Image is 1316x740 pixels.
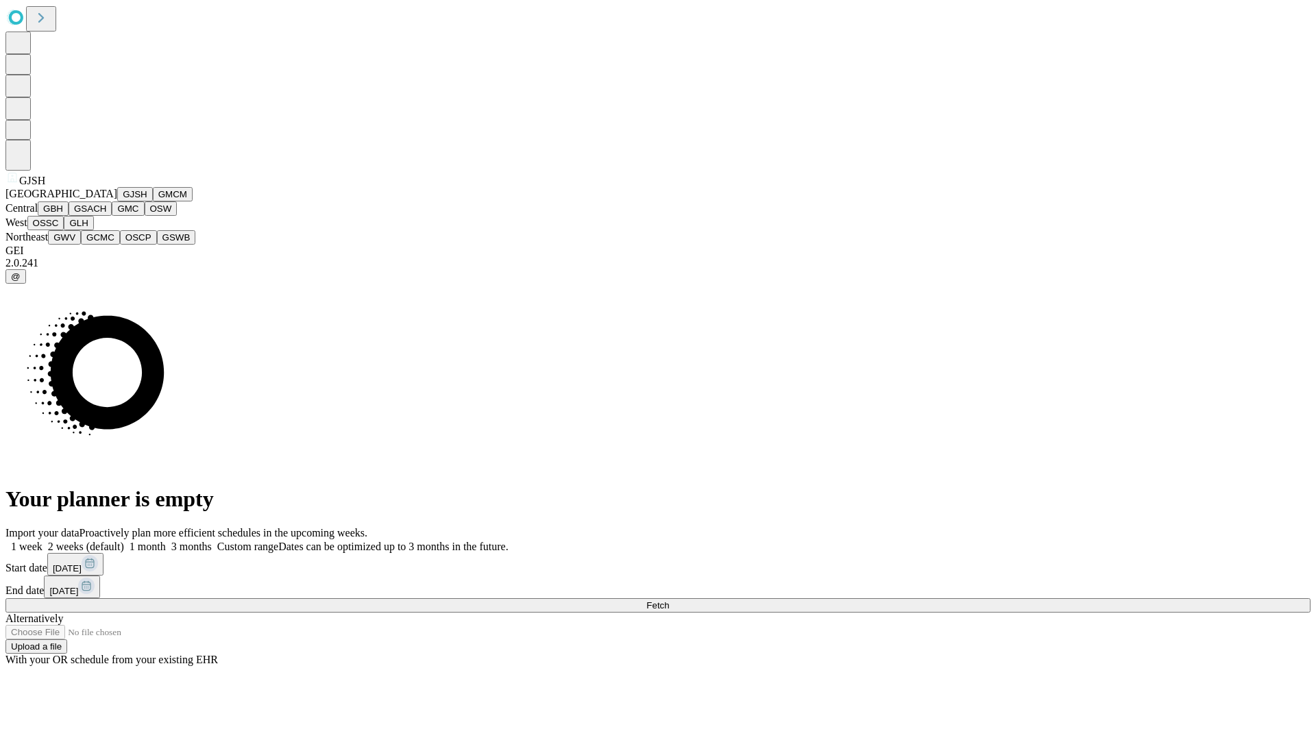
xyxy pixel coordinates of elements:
[5,269,26,284] button: @
[157,230,196,245] button: GSWB
[145,201,178,216] button: OSW
[5,188,117,199] span: [GEOGRAPHIC_DATA]
[48,230,81,245] button: GWV
[38,201,69,216] button: GBH
[64,216,93,230] button: GLH
[11,541,42,552] span: 1 week
[5,202,38,214] span: Central
[19,175,45,186] span: GJSH
[80,527,367,539] span: Proactively plan more efficient schedules in the upcoming weeks.
[5,217,27,228] span: West
[153,187,193,201] button: GMCM
[5,654,218,665] span: With your OR schedule from your existing EHR
[130,541,166,552] span: 1 month
[44,576,100,598] button: [DATE]
[69,201,112,216] button: GSACH
[117,187,153,201] button: GJSH
[5,613,63,624] span: Alternatively
[5,639,67,654] button: Upload a file
[112,201,144,216] button: GMC
[49,586,78,596] span: [DATE]
[53,563,82,573] span: [DATE]
[217,541,278,552] span: Custom range
[47,553,103,576] button: [DATE]
[48,541,124,552] span: 2 weeks (default)
[5,527,80,539] span: Import your data
[11,271,21,282] span: @
[5,486,1311,512] h1: Your planner is empty
[81,230,120,245] button: GCMC
[646,600,669,610] span: Fetch
[5,231,48,243] span: Northeast
[120,230,157,245] button: OSCP
[5,576,1311,598] div: End date
[278,541,508,552] span: Dates can be optimized up to 3 months in the future.
[5,245,1311,257] div: GEI
[171,541,212,552] span: 3 months
[27,216,64,230] button: OSSC
[5,553,1311,576] div: Start date
[5,598,1311,613] button: Fetch
[5,257,1311,269] div: 2.0.241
